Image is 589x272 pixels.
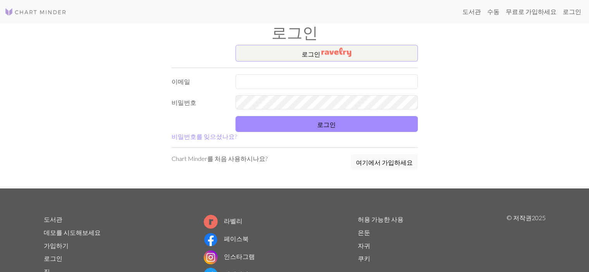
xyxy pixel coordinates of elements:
button: 로그인 [235,116,418,132]
a: 자귀 [358,242,370,249]
img: 라벨리 로고 [204,215,218,229]
a: 허용 가능한 사용 [358,216,404,223]
font: 로그인 [317,121,336,128]
font: 로그인 [563,8,581,15]
font: © 저작권 [507,214,532,221]
button: 로그인​ [235,45,418,62]
a: 무료로 가입하세요 [503,4,560,19]
a: 로그인 [560,4,584,19]
font: 비밀번호 [172,99,196,106]
a: 로그인 [44,255,62,262]
font: 여기에서 가입하세요 [356,159,413,166]
img: 심벌 마크 [5,7,67,17]
font: 도서관 [462,8,481,15]
font: 이메일 [172,78,190,85]
button: 여기에서 가입하세요 [351,154,418,170]
a: 도서관 [44,216,62,223]
a: 쿠키 [358,255,370,262]
a: 은둔 [358,229,370,236]
font: 로그인 [302,50,320,58]
font: 무료로 가입하세요 [506,8,556,15]
font: 페이스북 [224,235,249,242]
a: 비밀번호를 잊으셨나요? [172,133,237,140]
a: 라벨리 [204,217,242,224]
a: 수동 [484,4,503,19]
img: 페이스북 로고 [204,233,218,246]
a: 도서관 [459,4,484,19]
a: 페이스북 [204,235,249,242]
font: 인스타그램 [224,253,255,260]
img: 인스타그램 로고 [204,250,218,264]
font: 로그인 [271,23,318,42]
font: 라벨리 [224,217,242,224]
font: 2025 [532,214,546,221]
a: 가입하기 [44,242,69,249]
a: 인스타그램 [204,253,255,260]
img: 라벨리 [321,48,351,57]
font: Chart Minder를 처음 사용하시나요? [172,155,268,162]
a: 데모를 시도해보세요 [44,229,101,236]
font: 수동 [487,8,500,15]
